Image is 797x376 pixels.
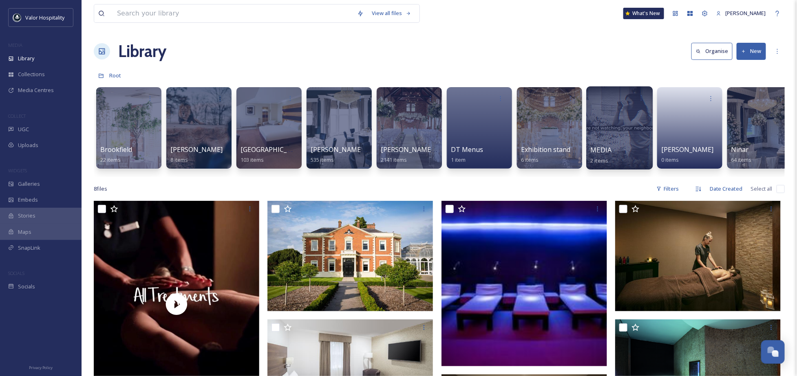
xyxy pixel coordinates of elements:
[29,365,53,370] span: Privacy Policy
[712,5,770,21] a: [PERSON_NAME]
[311,156,334,163] span: 535 items
[29,362,53,372] a: Privacy Policy
[18,283,35,290] span: Socials
[8,42,22,48] span: MEDIA
[18,86,54,94] span: Media Centres
[661,145,713,154] span: [PERSON_NAME]
[751,185,773,193] span: Select all
[381,156,407,163] span: 2141 items
[691,43,733,59] button: Organise
[311,146,376,163] a: [PERSON_NAME] ALL535 items
[731,156,752,163] span: 64 items
[691,43,737,59] a: Organise
[381,146,465,163] a: [PERSON_NAME] Weddings2141 items
[442,201,607,366] img: Twilight image 1.png
[451,156,466,163] span: 1 item
[731,146,752,163] a: Ninar64 items
[118,39,166,64] a: Library
[521,146,570,163] a: Exhibition stand6 items
[521,145,570,154] span: Exhibition stand
[94,185,107,193] span: 8 file s
[8,270,24,276] span: SOCIALS
[18,70,45,78] span: Collections
[18,196,38,204] span: Embeds
[591,145,612,154] span: MEDIA
[451,146,483,163] a: DT Menus1 item
[18,212,35,220] span: Stories
[18,244,40,252] span: SnapLink
[623,8,664,19] a: What's New
[761,340,785,364] button: Open Chat
[661,146,713,163] a: [PERSON_NAME]0 items
[109,70,121,80] a: Root
[241,146,358,163] a: [GEOGRAPHIC_DATA][PERSON_NAME]103 items
[18,125,29,133] span: UGC
[521,156,539,163] span: 6 items
[170,156,188,163] span: 8 items
[13,13,21,22] img: images
[18,55,34,62] span: Library
[100,146,132,163] a: Brookfield22 items
[451,145,483,154] span: DT Menus
[726,9,766,17] span: [PERSON_NAME]
[18,141,38,149] span: Uploads
[113,4,353,22] input: Search your library
[591,146,612,164] a: MEDIA2 items
[267,201,433,311] img: DT Hero image.jpeg
[170,145,223,154] span: [PERSON_NAME]
[18,180,40,188] span: Galleries
[8,113,26,119] span: COLLECT
[737,43,766,59] button: New
[100,145,132,154] span: Brookfield
[615,201,781,311] img: Hot stone therapy.jpg
[18,228,31,236] span: Maps
[661,156,679,163] span: 0 items
[652,181,683,197] div: Filters
[241,145,358,154] span: [GEOGRAPHIC_DATA][PERSON_NAME]
[706,181,747,197] div: Date Created
[100,156,121,163] span: 22 items
[368,5,415,21] a: View all files
[311,145,376,154] span: [PERSON_NAME] ALL
[731,145,749,154] span: Ninar
[381,145,465,154] span: [PERSON_NAME] Weddings
[8,167,27,174] span: WIDGETS
[109,72,121,79] span: Root
[25,14,64,21] span: Valor Hospitality
[170,146,223,163] a: [PERSON_NAME]8 items
[241,156,264,163] span: 103 items
[591,156,609,164] span: 2 items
